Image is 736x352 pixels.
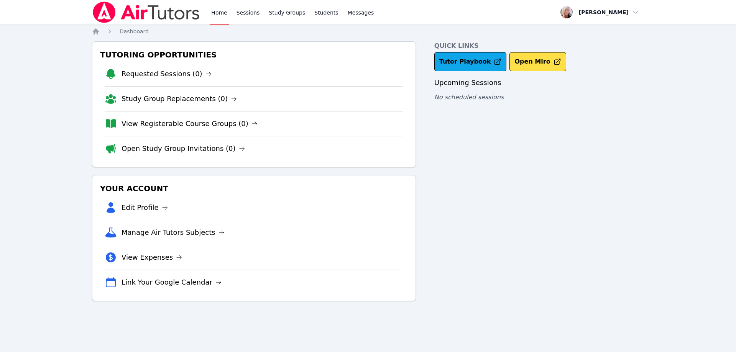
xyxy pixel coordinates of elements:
[122,202,168,213] a: Edit Profile
[122,143,245,154] a: Open Study Group Invitations (0)
[348,9,374,16] span: Messages
[92,28,644,35] nav: Breadcrumb
[99,48,409,62] h3: Tutoring Opportunities
[120,28,149,35] a: Dashboard
[122,227,225,238] a: Manage Air Tutors Subjects
[122,118,258,129] a: View Registerable Course Groups (0)
[99,182,409,195] h3: Your Account
[122,69,212,79] a: Requested Sessions (0)
[434,77,644,88] h3: Upcoming Sessions
[122,252,182,263] a: View Expenses
[122,277,222,288] a: Link Your Google Calendar
[92,2,200,23] img: Air Tutors
[122,93,237,104] a: Study Group Replacements (0)
[509,52,566,71] button: Open Miro
[434,41,644,51] h4: Quick Links
[434,93,504,101] span: No scheduled sessions
[434,52,507,71] a: Tutor Playbook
